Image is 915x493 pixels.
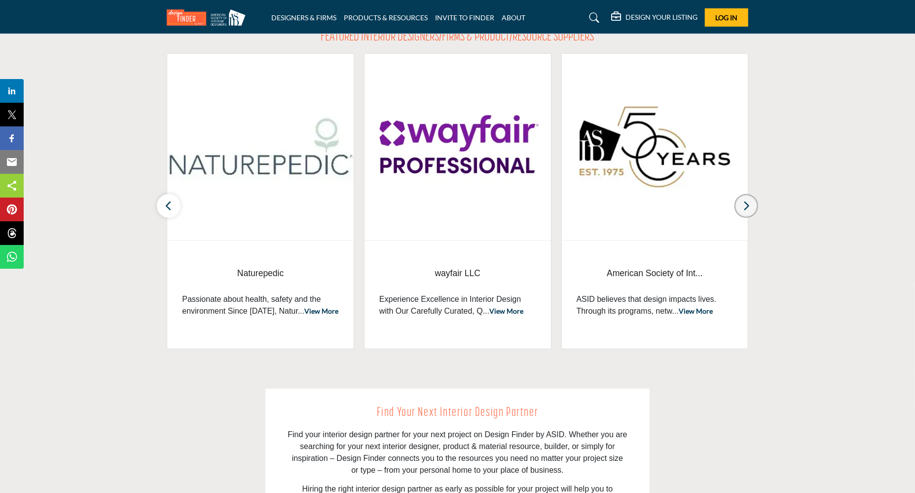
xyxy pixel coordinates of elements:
[304,307,338,315] a: View More
[182,267,339,280] span: Naturepedic
[288,429,627,476] p: Find your interior design partner for your next project on Design Finder by ASID. Whether you are...
[365,54,551,240] img: wayfair LLC
[167,9,251,26] img: Site Logo
[321,29,594,46] h2: FEATURED INTERIOR DESIGNERS/FIRMS & PRODUCT/RESOURCE SUPPLIERS
[379,267,536,280] span: wayfair LLC
[577,267,733,280] span: American Society of Int...
[502,13,525,22] a: ABOUT
[344,13,428,22] a: PRODUCTS & RESOURCES
[577,260,733,287] span: American Society of Interior Designers
[705,8,748,27] button: Log In
[379,260,536,287] a: wayfair LLC
[611,12,697,24] div: DESIGN YOUR LISTING
[577,260,733,287] a: American Society of Int...
[379,293,536,317] p: Experience Excellence in Interior Design with Our Carefully Curated, Q...
[489,307,523,315] a: View More
[182,293,339,317] p: Passionate about health, safety and the environment Since [DATE], Natur...
[580,10,606,26] a: Search
[288,404,627,422] h2: Find Your Next Interior Design Partner
[577,293,733,317] p: ASID believes that design impacts lives. Through its programs, netw...
[167,54,354,240] img: Naturepedic
[271,13,336,22] a: DESIGNERS & FIRMS
[182,260,339,287] a: Naturepedic
[716,13,738,22] span: Log In
[435,13,494,22] a: INVITE TO FINDER
[562,54,748,240] img: American Society of Interior Designers
[625,13,697,22] h5: DESIGN YOUR LISTING
[679,307,713,315] a: View More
